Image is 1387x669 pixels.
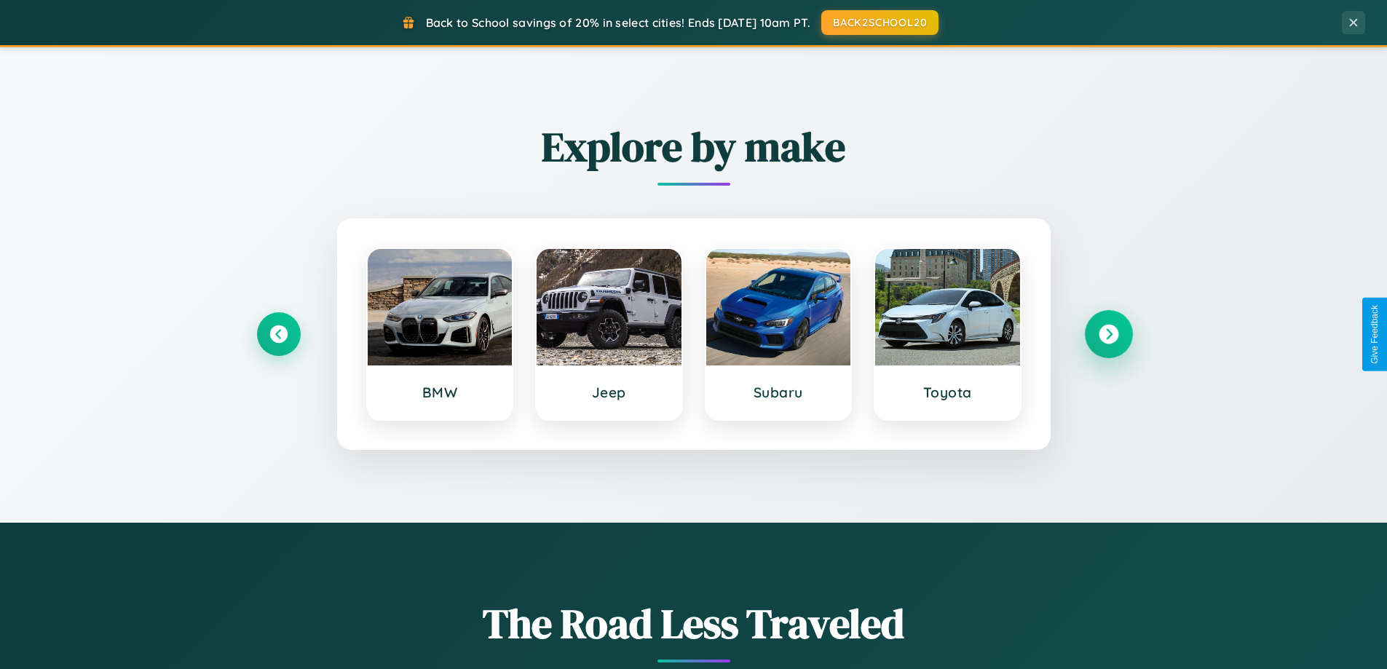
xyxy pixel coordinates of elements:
[551,384,667,401] h3: Jeep
[257,595,1131,652] h1: The Road Less Traveled
[890,384,1005,401] h3: Toyota
[1370,305,1380,364] div: Give Feedback
[721,384,837,401] h3: Subaru
[821,10,939,35] button: BACK2SCHOOL20
[426,15,810,30] span: Back to School savings of 20% in select cities! Ends [DATE] 10am PT.
[257,119,1131,175] h2: Explore by make
[382,384,498,401] h3: BMW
